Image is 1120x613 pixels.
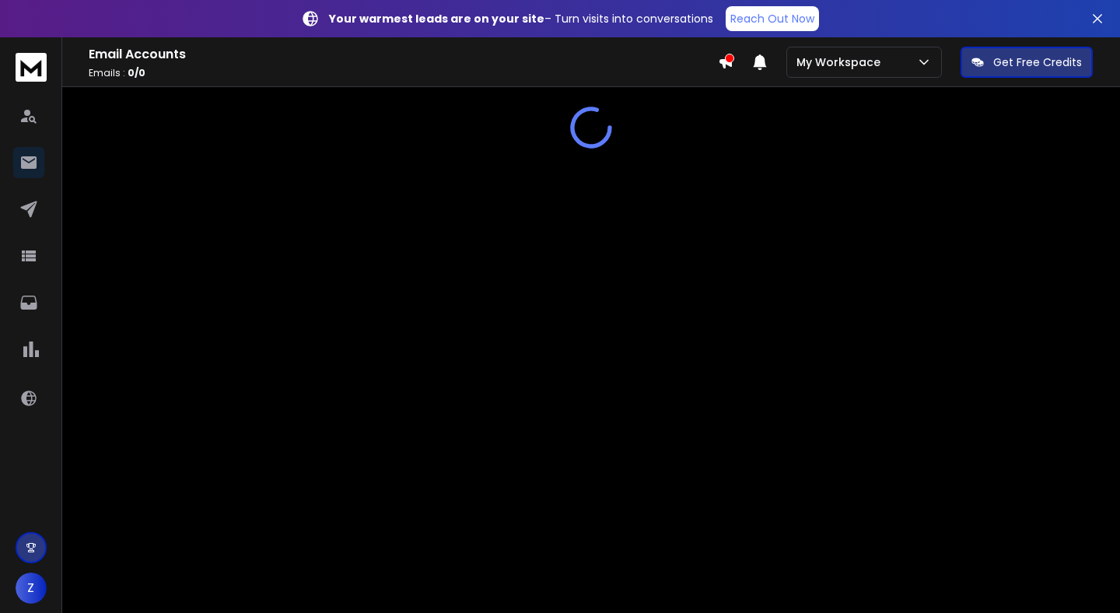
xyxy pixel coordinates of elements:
button: Get Free Credits [961,47,1093,78]
h1: Email Accounts [89,45,718,64]
button: Z [16,573,47,604]
a: Reach Out Now [726,6,819,31]
p: Emails : [89,67,718,79]
p: – Turn visits into conversations [329,11,713,26]
p: My Workspace [796,54,887,70]
p: Reach Out Now [730,11,814,26]
span: 0 / 0 [128,66,145,79]
strong: Your warmest leads are on your site [329,11,544,26]
p: Get Free Credits [993,54,1082,70]
img: logo [16,53,47,82]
